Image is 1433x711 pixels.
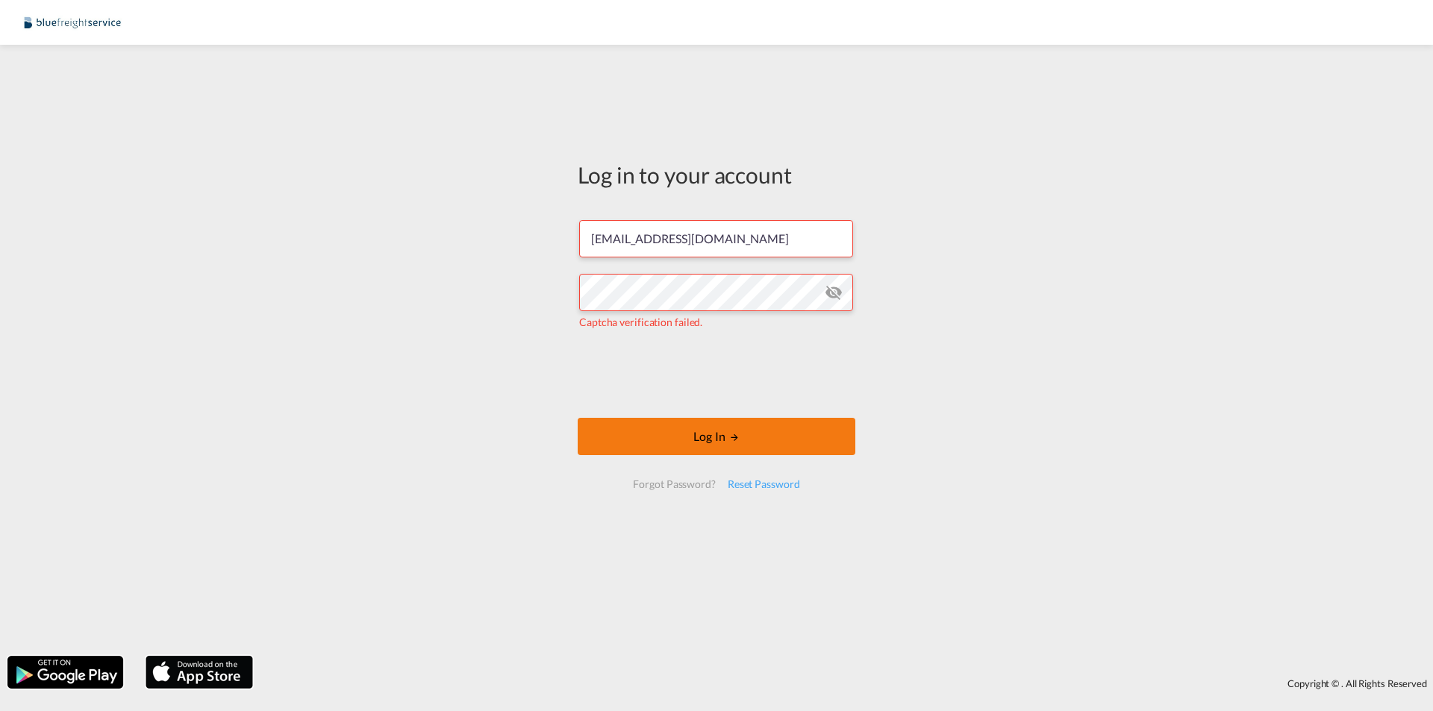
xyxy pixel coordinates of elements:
[144,654,255,690] img: apple.png
[579,220,853,257] input: Enter email/phone number
[603,345,830,403] iframe: reCAPTCHA
[722,471,806,498] div: Reset Password
[260,671,1433,696] div: Copyright © . All Rights Reserved
[578,418,855,455] button: LOGIN
[627,471,721,498] div: Forgot Password?
[6,654,125,690] img: google.png
[22,6,123,40] img: 9097ab40c0d911ee81d80fb7ec8da167.JPG
[578,159,855,190] div: Log in to your account
[825,284,843,301] md-icon: icon-eye-off
[579,316,702,328] span: Captcha verification failed.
